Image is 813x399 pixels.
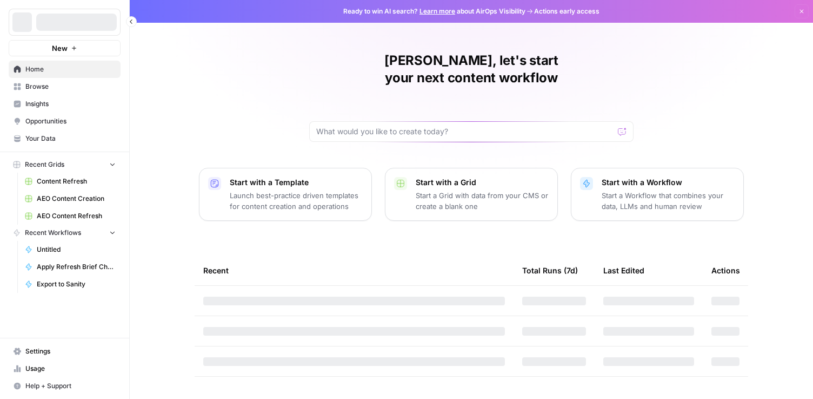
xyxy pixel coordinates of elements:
[25,381,116,391] span: Help + Support
[25,160,64,169] span: Recent Grids
[9,343,121,360] a: Settings
[522,256,578,285] div: Total Runs (7d)
[25,116,116,126] span: Opportunities
[25,99,116,109] span: Insights
[20,173,121,190] a: Content Refresh
[20,241,121,258] a: Untitled
[711,256,740,285] div: Actions
[20,190,121,207] a: AEO Content Creation
[52,43,68,54] span: New
[9,377,121,395] button: Help + Support
[20,276,121,293] a: Export to Sanity
[230,190,363,212] p: Launch best-practice driven templates for content creation and operations
[9,225,121,241] button: Recent Workflows
[20,258,121,276] a: Apply Refresh Brief Changes - Explore
[9,78,121,95] a: Browse
[603,256,644,285] div: Last Edited
[37,245,116,254] span: Untitled
[419,7,455,15] a: Learn more
[9,40,121,56] button: New
[230,177,363,188] p: Start with a Template
[316,126,614,137] input: What would you like to create today?
[25,346,116,356] span: Settings
[9,95,121,113] a: Insights
[37,176,116,186] span: Content Refresh
[9,113,121,130] a: Opportunities
[37,194,116,204] span: AEO Content Creation
[37,279,116,289] span: Export to Sanity
[385,168,558,221] button: Start with a GridStart a Grid with data from your CMS or create a blank one
[571,168,744,221] button: Start with a WorkflowStart a Workflow that combines your data, LLMs and human review
[25,134,116,143] span: Your Data
[37,211,116,221] span: AEO Content Refresh
[9,156,121,173] button: Recent Grids
[37,262,116,272] span: Apply Refresh Brief Changes - Explore
[416,190,549,212] p: Start a Grid with data from your CMS or create a blank one
[203,256,505,285] div: Recent
[199,168,372,221] button: Start with a TemplateLaunch best-practice driven templates for content creation and operations
[9,360,121,377] a: Usage
[25,228,81,238] span: Recent Workflows
[9,61,121,78] a: Home
[416,177,549,188] p: Start with a Grid
[309,52,634,87] h1: [PERSON_NAME], let's start your next content workflow
[602,177,735,188] p: Start with a Workflow
[343,6,525,16] span: Ready to win AI search? about AirOps Visibility
[9,130,121,147] a: Your Data
[25,364,116,374] span: Usage
[25,64,116,74] span: Home
[534,6,599,16] span: Actions early access
[602,190,735,212] p: Start a Workflow that combines your data, LLMs and human review
[20,207,121,225] a: AEO Content Refresh
[25,82,116,91] span: Browse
